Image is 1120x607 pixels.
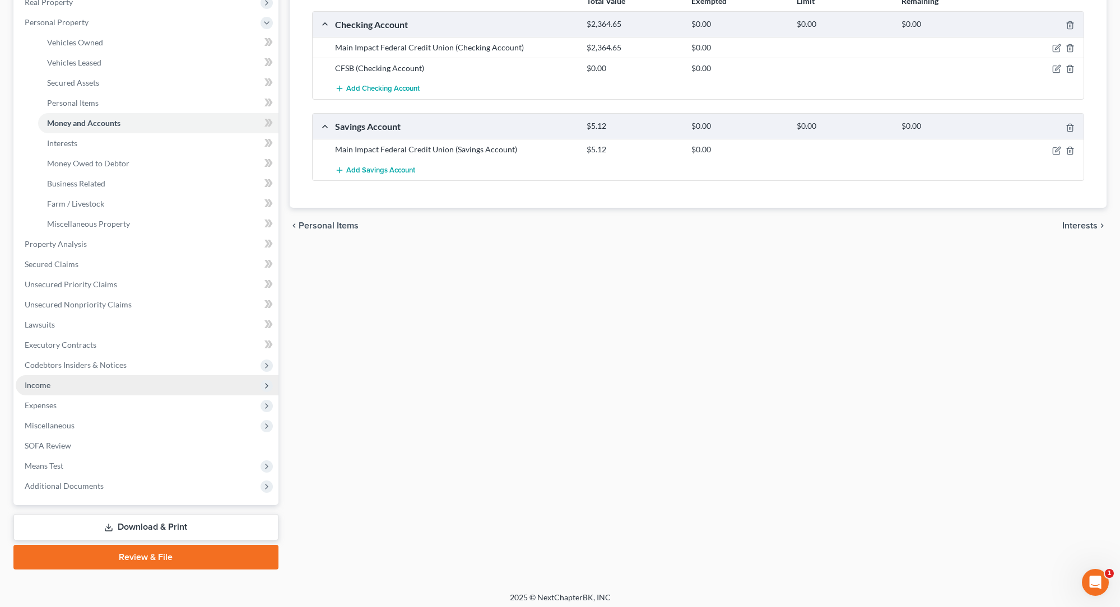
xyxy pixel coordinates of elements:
[16,234,278,254] a: Property Analysis
[25,279,117,289] span: Unsecured Priority Claims
[16,436,278,456] a: SOFA Review
[581,42,686,53] div: $2,364.65
[329,144,581,155] div: Main Impact Federal Credit Union (Savings Account)
[38,133,278,153] a: Interests
[25,461,63,470] span: Means Test
[47,138,77,148] span: Interests
[16,335,278,355] a: Executory Contracts
[38,194,278,214] a: Farm / Livestock
[25,360,127,370] span: Codebtors Insiders & Notices
[329,42,581,53] div: Main Impact Federal Credit Union (Checking Account)
[25,481,104,491] span: Additional Documents
[299,221,359,230] span: Personal Items
[47,38,103,47] span: Vehicles Owned
[13,545,278,569] a: Review & File
[38,153,278,174] a: Money Owed to Debtor
[581,19,686,30] div: $2,364.65
[1105,569,1114,578] span: 1
[581,121,686,132] div: $5.12
[1082,569,1109,596] iframe: Intercom live chat
[329,63,581,74] div: CFSB (Checking Account)
[791,19,896,30] div: $0.00
[335,160,415,180] button: Add Savings Account
[581,63,686,74] div: $0.00
[47,98,99,108] span: Personal Items
[686,42,791,53] div: $0.00
[686,19,791,30] div: $0.00
[47,58,101,67] span: Vehicles Leased
[38,174,278,194] a: Business Related
[38,113,278,133] a: Money and Accounts
[47,219,130,228] span: Miscellaneous Property
[25,421,75,430] span: Miscellaneous
[16,295,278,315] a: Unsecured Nonpriority Claims
[16,315,278,335] a: Lawsuits
[16,254,278,274] a: Secured Claims
[290,221,359,230] button: chevron_left Personal Items
[38,73,278,93] a: Secured Assets
[47,78,99,87] span: Secured Assets
[25,300,132,309] span: Unsecured Nonpriority Claims
[686,144,791,155] div: $0.00
[38,32,278,53] a: Vehicles Owned
[581,144,686,155] div: $5.12
[13,514,278,540] a: Download & Print
[335,78,420,99] button: Add Checking Account
[47,158,129,168] span: Money Owed to Debtor
[47,118,120,128] span: Money and Accounts
[290,221,299,230] i: chevron_left
[1098,221,1107,230] i: chevron_right
[25,320,55,329] span: Lawsuits
[896,19,1001,30] div: $0.00
[25,380,50,390] span: Income
[791,121,896,132] div: $0.00
[25,340,96,349] span: Executory Contracts
[25,259,78,269] span: Secured Claims
[1062,221,1098,230] span: Interests
[47,179,105,188] span: Business Related
[47,199,104,208] span: Farm / Livestock
[25,17,89,27] span: Personal Property
[38,53,278,73] a: Vehicles Leased
[329,120,581,132] div: Savings Account
[329,18,581,30] div: Checking Account
[25,239,87,249] span: Property Analysis
[346,85,420,94] span: Add Checking Account
[38,214,278,234] a: Miscellaneous Property
[686,121,791,132] div: $0.00
[686,63,791,74] div: $0.00
[16,274,278,295] a: Unsecured Priority Claims
[25,441,71,450] span: SOFA Review
[896,121,1001,132] div: $0.00
[346,166,415,175] span: Add Savings Account
[38,93,278,113] a: Personal Items
[25,400,57,410] span: Expenses
[1062,221,1107,230] button: Interests chevron_right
